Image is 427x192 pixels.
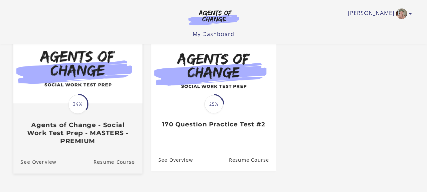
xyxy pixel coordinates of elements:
a: Toggle menu [348,8,409,19]
img: Agents of Change Logo [181,10,246,25]
span: 25% [204,95,223,113]
a: 170 Question Practice Test #2: See Overview [151,149,193,171]
a: Agents of Change - Social Work Test Prep - MASTERS - PREMIUM: See Overview [13,150,56,173]
h3: Agents of Change - Social Work Test Prep - MASTERS - PREMIUM [20,121,135,145]
a: My Dashboard [193,30,234,38]
h3: 170 Question Practice Test #2 [158,121,269,128]
span: 34% [68,95,87,114]
a: 170 Question Practice Test #2: Resume Course [229,149,276,171]
a: Agents of Change - Social Work Test Prep - MASTERS - PREMIUM: Resume Course [93,150,142,173]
